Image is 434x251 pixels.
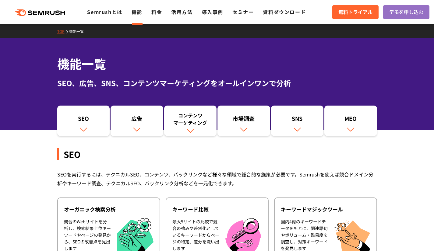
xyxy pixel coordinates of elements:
div: MEO [327,115,374,125]
div: SEOを実行するには、テクニカルSEO、コンテンツ、バックリンクなど様々な領域で総合的な施策が必要です。Semrushを使えば競合ドメイン分析やキーワード調査、テクニカルSEO、バックリンク分析... [57,170,377,188]
div: SNS [274,115,321,125]
div: SEO [57,148,377,160]
div: 市場調査 [221,115,267,125]
div: キーワード比較 [172,206,262,213]
div: キーワードマジックツール [281,206,370,213]
a: 市場調査 [217,106,270,136]
div: SEO、広告、SNS、コンテンツマーケティングをオールインワンで分析 [57,78,377,89]
a: 無料トライアル [332,5,379,19]
a: コンテンツマーケティング [164,106,217,136]
span: 無料トライアル [338,8,372,16]
div: コンテンツ マーケティング [167,112,214,126]
div: 広告 [114,115,160,125]
div: SEO [60,115,107,125]
a: 導入事例 [202,8,223,16]
a: 広告 [111,106,163,136]
a: MEO [324,106,377,136]
a: デモを申し込む [383,5,429,19]
h1: 機能一覧 [57,55,377,73]
a: 活用方法 [171,8,192,16]
a: TOP [57,29,69,34]
div: オーガニック検索分析 [64,206,153,213]
span: デモを申し込む [389,8,423,16]
a: 機能 [132,8,142,16]
a: Semrushとは [87,8,122,16]
a: セミナー [232,8,254,16]
a: 料金 [151,8,162,16]
a: SEO [57,106,110,136]
a: SNS [271,106,324,136]
a: 資料ダウンロード [263,8,306,16]
a: 機能一覧 [69,29,88,34]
